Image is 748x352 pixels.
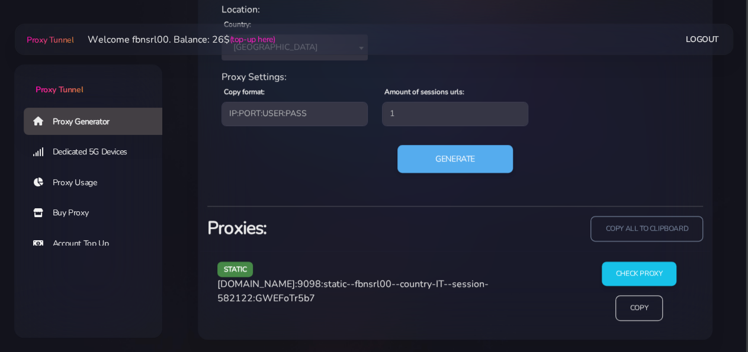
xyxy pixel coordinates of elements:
[224,19,251,30] label: Country:
[24,138,172,166] a: Dedicated 5G Devices
[217,261,253,276] span: static
[36,84,83,95] span: Proxy Tunnel
[384,86,464,97] label: Amount of sessions urls:
[24,169,172,196] a: Proxy Usage
[24,230,172,257] a: Account Top Up
[24,30,73,49] a: Proxy Tunnel
[602,261,677,286] input: Check Proxy
[224,86,265,97] label: Copy format:
[691,295,733,337] iframe: Webchat Widget
[229,33,275,46] a: (top-up here)
[686,28,719,50] a: Logout
[73,33,275,47] li: Welcome fbnsrl00. Balance: 26$
[207,216,448,240] h3: Proxies:
[217,277,489,305] span: [DOMAIN_NAME]:9098:static--fbnsrl00--country-IT--session-582122:GWEFoTr5b7
[214,2,696,17] div: Location:
[24,108,172,135] a: Proxy Generator
[397,145,513,173] button: Generate
[615,295,663,321] input: Copy
[24,199,172,227] a: Buy Proxy
[590,216,703,241] input: copy all to clipboard
[27,34,73,46] span: Proxy Tunnel
[14,64,162,96] a: Proxy Tunnel
[214,70,696,84] div: Proxy Settings:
